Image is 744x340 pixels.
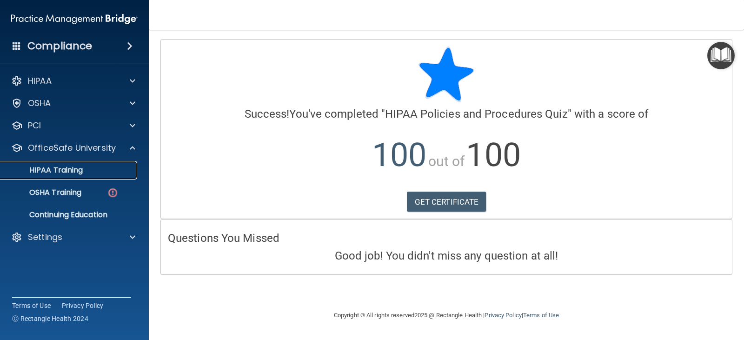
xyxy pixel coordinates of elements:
[12,301,51,310] a: Terms of Use
[11,142,135,153] a: OfficeSafe University
[28,98,51,109] p: OSHA
[523,312,559,319] a: Terms of Use
[11,120,135,131] a: PCI
[6,166,83,175] p: HIPAA Training
[11,98,135,109] a: OSHA
[168,108,725,120] h4: You've completed " " with a score of
[11,75,135,87] a: HIPAA
[11,232,135,243] a: Settings
[385,107,567,120] span: HIPAA Policies and Procedures Quiz
[407,192,486,212] a: GET CERTIFICATE
[107,187,119,199] img: danger-circle.6113f641.png
[372,136,426,174] span: 100
[428,153,465,169] span: out of
[28,142,116,153] p: OfficeSafe University
[27,40,92,53] h4: Compliance
[62,301,104,310] a: Privacy Policy
[418,47,474,102] img: blue-star-rounded.9d042014.png
[485,312,521,319] a: Privacy Policy
[11,10,138,28] img: PMB logo
[277,300,616,330] div: Copyright © All rights reserved 2025 @ Rectangle Health | |
[245,107,290,120] span: Success!
[6,210,133,220] p: Continuing Education
[168,232,725,244] h4: Questions You Missed
[707,42,735,69] button: Open Resource Center
[466,136,520,174] span: 100
[168,250,725,262] h4: Good job! You didn't miss any question at all!
[28,120,41,131] p: PCI
[28,75,52,87] p: HIPAA
[28,232,62,243] p: Settings
[12,314,88,323] span: Ⓒ Rectangle Health 2024
[6,188,81,197] p: OSHA Training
